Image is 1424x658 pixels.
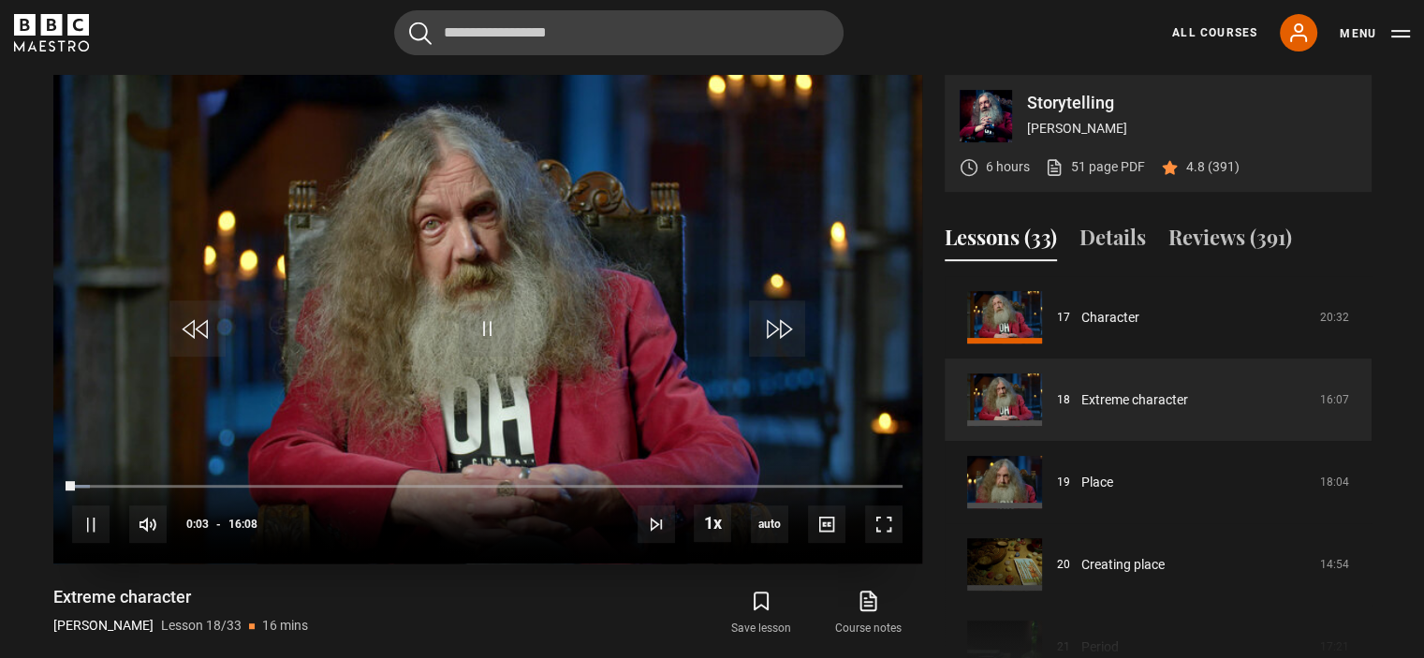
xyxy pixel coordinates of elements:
input: Search [394,10,844,55]
button: Pause [72,505,110,543]
p: 6 hours [986,157,1030,177]
a: Extreme character [1081,390,1188,410]
a: All Courses [1172,24,1257,41]
button: Mute [129,505,167,543]
p: 4.8 (391) [1186,157,1240,177]
button: Reviews (391) [1168,222,1292,261]
p: Storytelling [1027,95,1357,111]
p: Lesson 18/33 [161,616,242,636]
a: Character [1081,308,1139,328]
p: 16 mins [262,616,308,636]
div: Progress Bar [72,485,902,489]
button: Captions [808,505,845,543]
a: Place [1081,473,1113,492]
a: 51 page PDF [1045,157,1145,177]
p: [PERSON_NAME] [53,616,154,636]
button: Lessons (33) [945,222,1057,261]
div: Current quality: 720p [751,505,788,543]
span: - [216,518,221,531]
button: Fullscreen [865,505,903,543]
svg: BBC Maestro [14,14,89,51]
button: Next Lesson [638,505,675,543]
h1: Extreme character [53,586,308,608]
button: Save lesson [708,586,815,640]
a: Course notes [815,586,921,640]
button: Toggle navigation [1340,24,1410,43]
button: Submit the search query [409,22,432,45]
button: Playback Rate [694,504,731,542]
span: 16:08 [228,507,257,541]
span: auto [751,505,788,543]
a: Creating place [1081,555,1165,575]
span: 0:03 [186,507,209,541]
button: Details [1079,222,1146,261]
video-js: Video Player [53,75,922,563]
p: [PERSON_NAME] [1027,119,1357,139]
